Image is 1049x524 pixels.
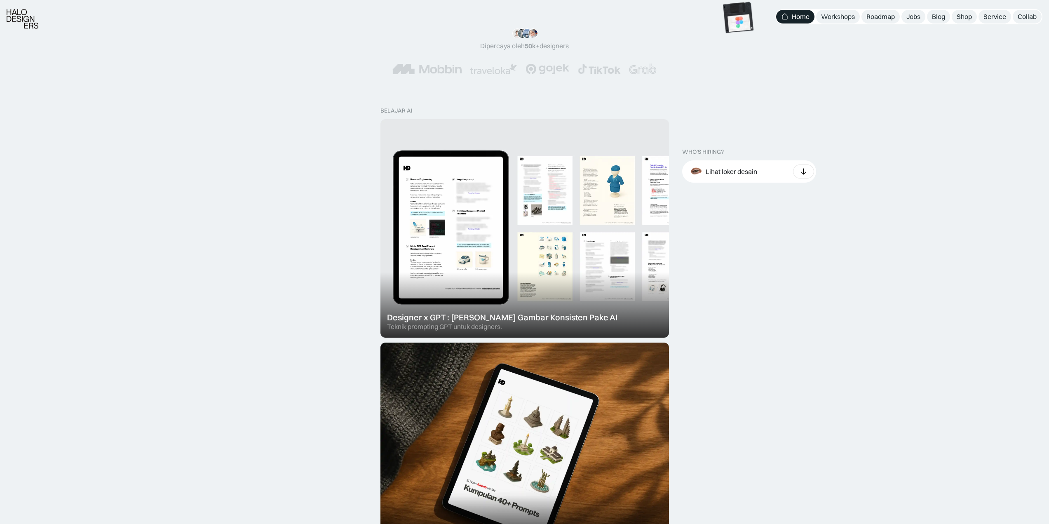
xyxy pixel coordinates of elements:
a: Home [776,10,814,23]
a: Roadmap [861,10,900,23]
a: Jobs [901,10,925,23]
div: Blog [932,12,945,21]
div: Collab [1018,12,1037,21]
a: Workshops [816,10,860,23]
div: Jobs [906,12,920,21]
a: Blog [927,10,950,23]
div: Roadmap [866,12,895,21]
div: Shop [957,12,972,21]
div: Workshops [821,12,855,21]
div: WHO’S HIRING? [682,148,724,155]
div: Dipercaya oleh designers [480,42,569,50]
a: Collab [1013,10,1042,23]
div: Lihat loker desain [706,167,757,176]
a: Shop [952,10,977,23]
div: Service [983,12,1006,21]
span: 50k+ [525,42,540,50]
div: Home [792,12,810,21]
a: Service [979,10,1011,23]
div: belajar ai [380,107,412,114]
a: Designer x GPT : [PERSON_NAME] Gambar Konsisten Pake AITeknik prompting GPT untuk designers. [380,119,669,338]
